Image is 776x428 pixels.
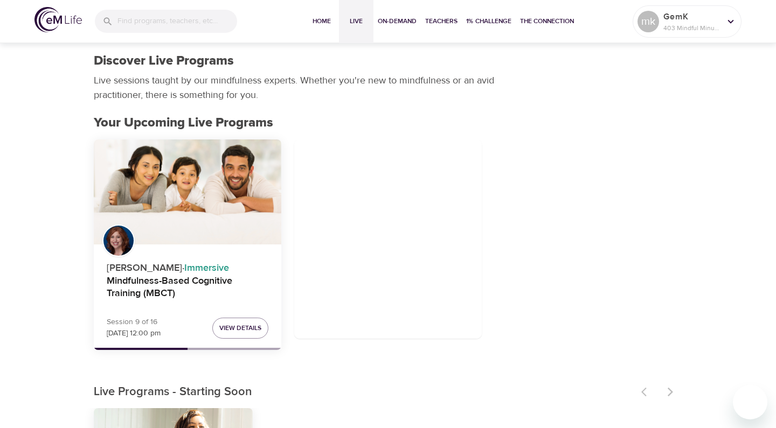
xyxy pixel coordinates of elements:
button: Mindfulness-Based Cognitive Training (MBCT) [94,139,281,245]
h2: Your Upcoming Live Programs [94,115,682,131]
span: 1% Challenge [466,16,511,27]
h1: Discover Live Programs [94,53,234,69]
p: Session 9 of 16 [107,317,161,328]
span: On-Demand [378,16,417,27]
span: Live [343,16,369,27]
p: GemK [663,10,720,23]
p: [DATE] 12:00 pm [107,328,161,339]
p: Live sessions taught by our mindfulness experts. Whether you're new to mindfulness or an avid pra... [94,73,498,102]
div: mk [638,11,659,32]
input: Find programs, teachers, etc... [117,10,237,33]
span: Immersive [184,262,229,274]
h4: Mindfulness-Based Cognitive Training (MBCT) [107,275,268,301]
img: logo [34,7,82,32]
span: View Details [219,322,261,334]
span: The Connection [520,16,574,27]
span: Home [309,16,335,27]
p: 403 Mindful Minutes [663,23,720,33]
p: Live Programs - Starting Soon [94,383,635,401]
iframe: Button to launch messaging window [733,385,767,419]
p: [PERSON_NAME] · [107,256,268,275]
span: Teachers [425,16,458,27]
button: View Details [212,318,268,339]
